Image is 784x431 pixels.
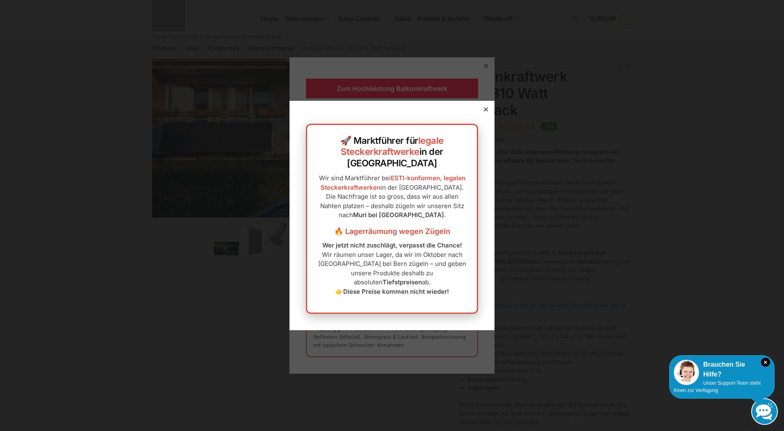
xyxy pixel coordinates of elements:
strong: Diese Preise kommen nicht wieder! [343,288,449,295]
h2: 🚀 Marktführer für in der [GEOGRAPHIC_DATA] [315,135,469,169]
strong: Muri bei [GEOGRAPHIC_DATA] [353,211,444,219]
i: Schließen [761,358,770,367]
strong: Tiefstpreisen [383,278,422,286]
p: Wir sind Marktführer bei in der [GEOGRAPHIC_DATA]. Die Nachfrage ist so gross, dass wir aus allen... [315,174,469,220]
a: legale Steckerkraftwerke [341,135,444,157]
div: Brauchen Sie Hilfe? [674,360,770,379]
h3: 🔥 Lagerräumung wegen Zügeln [315,226,469,237]
strong: Wer jetzt nicht zuschlägt, verpasst die Chance! [322,241,462,249]
img: Customer service [674,360,699,385]
span: Unser Support-Team steht Ihnen zur Verfügung [674,380,761,393]
p: Wir räumen unser Lager, da wir im Oktober nach [GEOGRAPHIC_DATA] bei Bern zügeln – und geben unse... [315,241,469,296]
a: ESTI-konformen, legalen Steckerkraftwerken [321,174,465,191]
